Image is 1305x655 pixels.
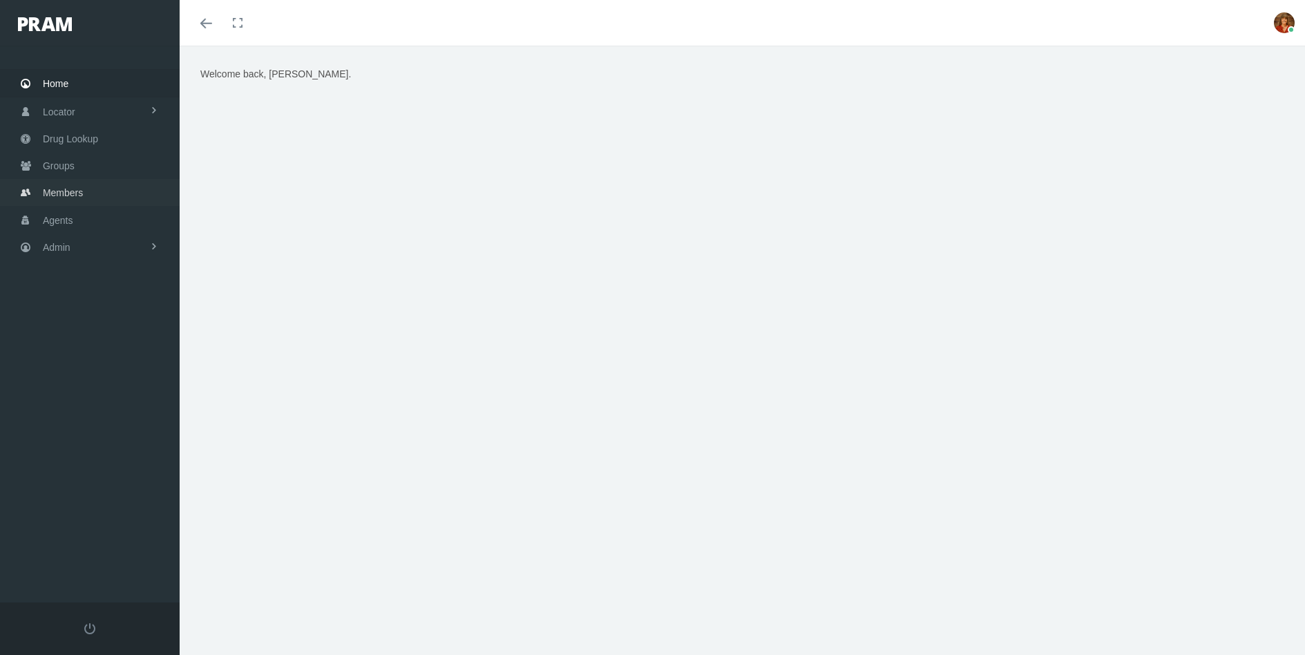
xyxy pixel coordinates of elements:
span: Drug Lookup [43,126,98,152]
span: Admin [43,234,70,260]
span: Groups [43,153,75,179]
img: S_Profile_Picture_5386.jpg [1274,12,1295,33]
span: Welcome back, [PERSON_NAME]. [200,68,351,79]
span: Members [43,180,83,206]
span: Agents [43,207,73,234]
span: Home [43,70,68,97]
img: PRAM_20_x_78.png [18,17,72,31]
span: Locator [43,99,75,125]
